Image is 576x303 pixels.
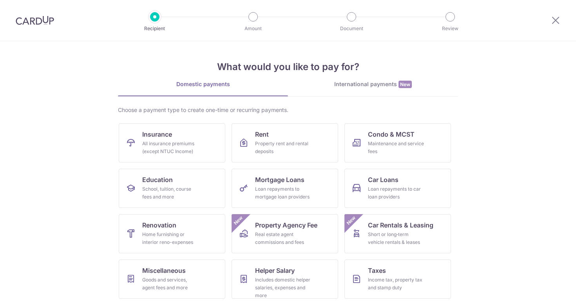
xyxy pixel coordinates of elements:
span: Insurance [142,130,172,139]
a: Condo & MCSTMaintenance and service fees [344,123,451,162]
span: Miscellaneous [142,266,186,275]
span: Car Loans [368,175,398,184]
div: Domestic payments [118,80,288,88]
span: Helper Salary [255,266,295,275]
span: Condo & MCST [368,130,415,139]
span: New [232,214,245,227]
a: Mortgage LoansLoan repayments to mortgage loan providers [232,169,338,208]
div: Real estate agent commissions and fees [255,231,312,246]
a: Car LoansLoan repayments to car loan providers [344,169,451,208]
span: Property Agency Fee [255,220,317,230]
div: Goods and services, agent fees and more [142,276,199,292]
span: Car Rentals & Leasing [368,220,433,230]
div: Includes domestic helper salaries, expenses and more [255,276,312,299]
a: Helper SalaryIncludes domestic helper salaries, expenses and more [232,260,338,299]
span: Mortgage Loans [255,175,304,184]
div: All insurance premiums (except NTUC Income) [142,140,199,155]
div: Loan repayments to mortgage loan providers [255,185,312,201]
div: Home furnishing or interior reno-expenses [142,231,199,246]
h4: What would you like to pay for? [118,60,458,74]
div: Choose a payment type to create one-time or recurring payments. [118,106,458,114]
div: School, tuition, course fees and more [142,185,199,201]
div: International payments [288,80,458,88]
p: Review [421,25,479,32]
div: Property rent and rental deposits [255,140,312,155]
span: New [398,81,412,88]
a: Property Agency FeeReal estate agent commissions and feesNew [232,214,338,253]
span: Education [142,175,173,184]
a: RentProperty rent and rental deposits [232,123,338,162]
a: MiscellaneousGoods and services, agent fees and more [119,260,225,299]
span: New [345,214,358,227]
span: Taxes [368,266,386,275]
a: InsuranceAll insurance premiums (except NTUC Income) [119,123,225,162]
div: Income tax, property tax and stamp duty [368,276,424,292]
p: Document [322,25,380,32]
img: CardUp [16,16,54,25]
span: Rent [255,130,269,139]
div: Maintenance and service fees [368,140,424,155]
a: Car Rentals & LeasingShort or long‑term vehicle rentals & leasesNew [344,214,451,253]
span: Renovation [142,220,176,230]
a: EducationSchool, tuition, course fees and more [119,169,225,208]
div: Short or long‑term vehicle rentals & leases [368,231,424,246]
div: Loan repayments to car loan providers [368,185,424,201]
a: TaxesIncome tax, property tax and stamp duty [344,260,451,299]
p: Recipient [126,25,184,32]
a: RenovationHome furnishing or interior reno-expenses [119,214,225,253]
p: Amount [224,25,282,32]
